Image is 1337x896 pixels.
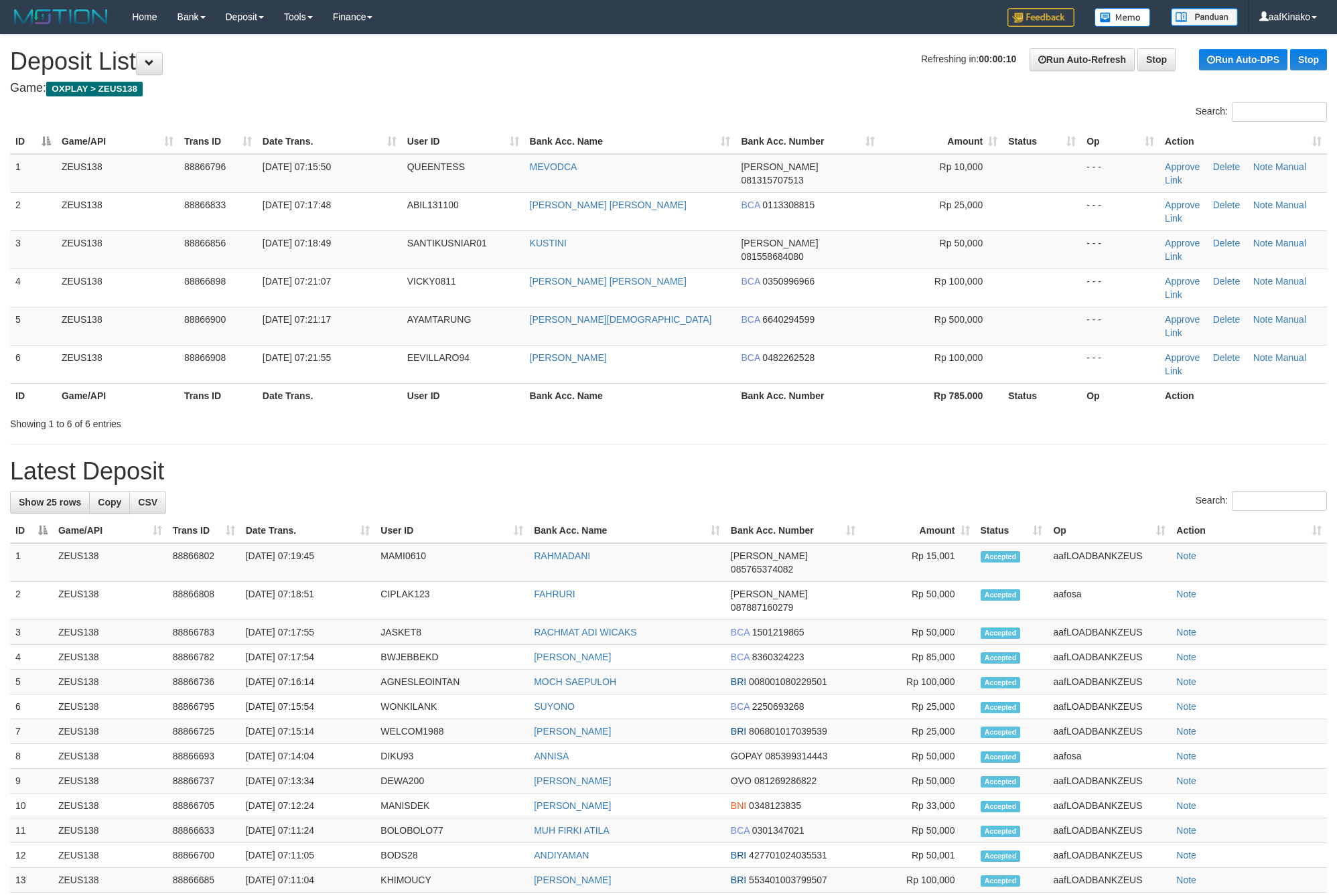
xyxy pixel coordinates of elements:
td: 88866705 [167,794,240,818]
td: 2 [10,192,56,230]
td: Rp 85,000 [861,645,975,670]
td: Rp 15,001 [861,543,975,582]
span: Accepted [981,551,1021,563]
span: [PERSON_NAME] [741,161,818,172]
span: [DATE] 07:21:07 [263,276,331,287]
td: ZEUS138 [56,154,179,193]
span: Copy 0301347021 to clipboard [752,825,804,836]
td: Rp 100,000 [861,868,975,893]
img: Button%20Memo.svg [1095,8,1151,27]
span: Copy 085765374082 to clipboard [731,564,793,575]
a: CSV [129,491,166,514]
span: BCA [741,352,760,363]
td: MANISDEK [375,794,529,818]
td: Rp 50,000 [861,744,975,769]
span: Accepted [981,702,1021,713]
td: aafLOADBANKZEUS [1048,620,1171,645]
td: [DATE] 07:16:14 [240,670,376,694]
td: ZEUS138 [56,269,179,307]
span: [DATE] 07:21:55 [263,352,331,363]
a: Delete [1213,276,1240,287]
span: BCA [741,314,760,325]
span: Rp 25,000 [940,200,983,210]
a: KUSTINI [530,238,567,248]
th: Game/API: activate to sort column ascending [53,518,167,543]
span: [DATE] 07:18:49 [263,238,331,248]
span: Accepted [981,589,1021,601]
td: JASKET8 [375,620,529,645]
td: 9 [10,769,53,794]
label: Search: [1196,102,1327,122]
td: ZEUS138 [53,794,167,818]
span: Show 25 rows [19,497,81,508]
input: Search: [1232,491,1327,511]
td: DEWA200 [375,769,529,794]
td: 6 [10,345,56,383]
td: ZEUS138 [56,230,179,269]
a: Note [1176,550,1196,561]
td: 10 [10,794,53,818]
span: 88866833 [184,200,226,210]
th: Status: activate to sort column ascending [975,518,1048,543]
span: Accepted [981,875,1021,887]
span: Copy 081558684080 to clipboard [741,251,803,262]
span: Copy 6640294599 to clipboard [762,314,815,325]
span: OVO [731,775,752,786]
span: Accepted [981,652,1021,664]
h1: Deposit List [10,48,1327,75]
td: 88866633 [167,818,240,843]
th: Bank Acc. Name [524,383,736,408]
td: aafLOADBANKZEUS [1048,818,1171,843]
td: Rp 50,000 [861,769,975,794]
td: 1 [10,543,53,582]
th: Bank Acc. Number [735,383,880,408]
td: ZEUS138 [53,843,167,868]
td: 4 [10,269,56,307]
td: 88866783 [167,620,240,645]
span: BCA [731,652,750,662]
td: 88866802 [167,543,240,582]
td: ZEUS138 [56,307,179,345]
th: ID: activate to sort column descending [10,129,56,154]
div: Showing 1 to 6 of 6 entries [10,412,547,431]
a: [PERSON_NAME] [534,652,611,662]
a: Note [1176,676,1196,687]
th: Bank Acc. Number: activate to sort column ascending [725,518,861,543]
a: Delete [1213,200,1240,210]
span: Copy [98,497,121,508]
span: Copy 087887160279 to clipboard [731,602,793,613]
span: Copy 806801017039539 to clipboard [749,726,827,737]
td: [DATE] 07:15:54 [240,694,376,719]
td: - - - [1081,154,1159,193]
span: [PERSON_NAME] [741,238,818,248]
th: Status [1003,383,1081,408]
h1: Latest Deposit [10,458,1327,485]
a: [PERSON_NAME][DEMOGRAPHIC_DATA] [530,314,712,325]
span: VICKY0811 [407,276,456,287]
td: aafLOADBANKZEUS [1048,868,1171,893]
a: Delete [1213,314,1240,325]
a: Copy [89,491,130,514]
span: BCA [741,200,760,210]
td: ZEUS138 [53,582,167,620]
td: aafLOADBANKZEUS [1048,694,1171,719]
td: ZEUS138 [53,818,167,843]
th: Trans ID [179,383,257,408]
th: Action: activate to sort column ascending [1159,129,1327,154]
td: 88866693 [167,744,240,769]
input: Search: [1232,102,1327,122]
a: Approve [1165,276,1200,287]
a: Delete [1213,352,1240,363]
a: FAHRURI [534,589,575,599]
td: ZEUS138 [53,694,167,719]
span: Copy 553401003799507 to clipboard [749,875,827,885]
td: - - - [1081,345,1159,383]
span: Rp 50,000 [940,238,983,248]
a: Note [1253,276,1273,287]
td: 7 [10,719,53,744]
td: BOLOBOLO77 [375,818,529,843]
span: EEVILLARO94 [407,352,470,363]
td: ZEUS138 [53,868,167,893]
a: Manual Link [1165,314,1306,338]
a: Approve [1165,161,1200,172]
